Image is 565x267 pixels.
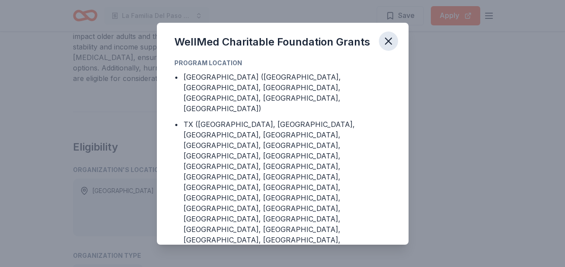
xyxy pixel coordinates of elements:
[174,35,370,49] div: WellMed Charitable Foundation Grants
[174,72,178,82] div: •
[184,72,391,114] div: [GEOGRAPHIC_DATA] ([GEOGRAPHIC_DATA], [GEOGRAPHIC_DATA], [GEOGRAPHIC_DATA], [GEOGRAPHIC_DATA], [G...
[184,119,391,256] div: TX ([GEOGRAPHIC_DATA], [GEOGRAPHIC_DATA], [GEOGRAPHIC_DATA], [GEOGRAPHIC_DATA], [GEOGRAPHIC_DATA]...
[174,119,178,130] div: •
[174,58,391,68] div: Program Location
